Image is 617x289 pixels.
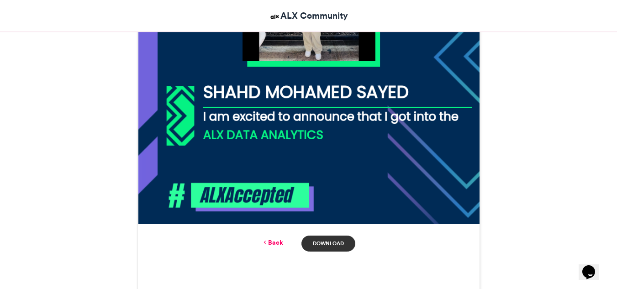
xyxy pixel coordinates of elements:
[301,236,355,252] a: Download
[262,238,283,247] a: Back
[269,11,280,22] img: ALX Community
[579,252,608,280] iframe: chat widget
[269,9,348,22] a: ALX Community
